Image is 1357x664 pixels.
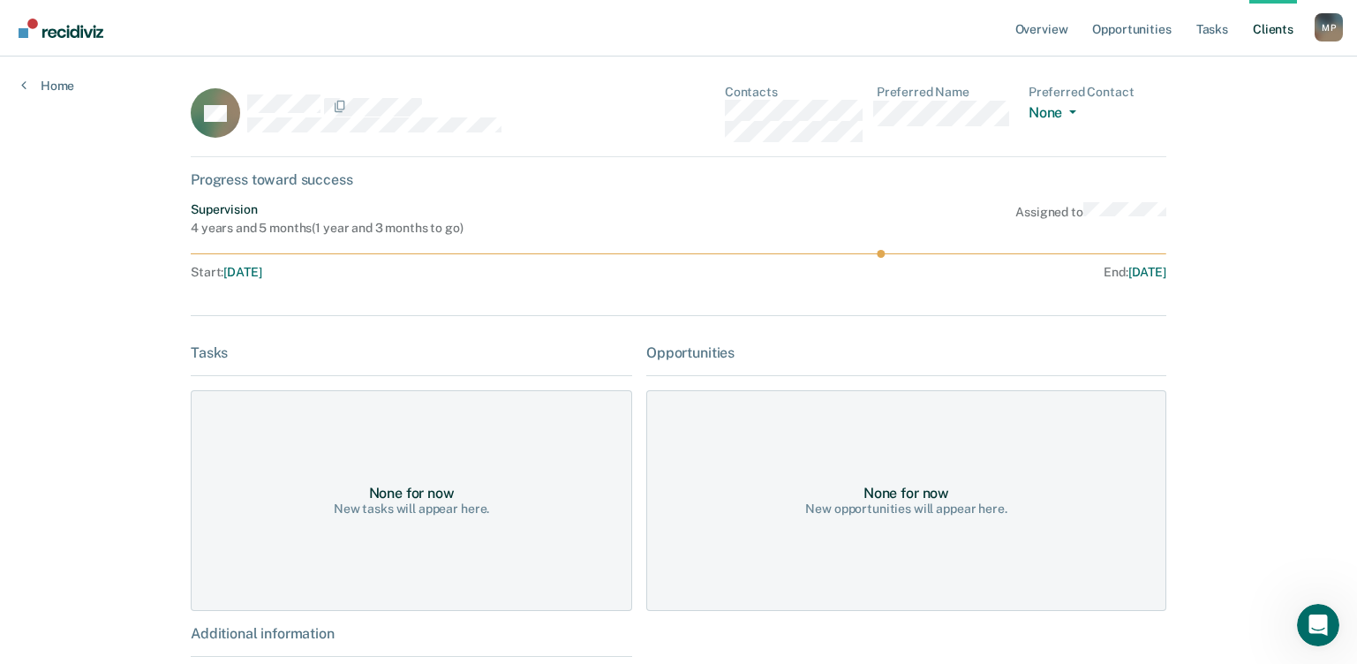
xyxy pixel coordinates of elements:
[877,85,1014,100] dt: Preferred Name
[177,502,353,572] button: Messages
[19,19,103,38] img: Recidiviz
[235,546,296,558] span: Messages
[35,185,318,215] p: How can we help?
[191,625,632,642] div: Additional information
[21,78,74,94] a: Home
[173,28,208,64] img: Profile image for Rajan
[334,502,489,517] div: New tasks will appear here.
[1297,604,1339,646] iframe: Intercom live chat
[646,344,1166,361] div: Opportunities
[1029,85,1166,100] dt: Preferred Contact
[35,34,132,62] img: logo
[805,502,1006,517] div: New opportunities will appear here.
[223,265,261,279] span: [DATE]
[18,238,335,286] div: Send us a message
[68,546,108,558] span: Home
[1315,13,1343,41] button: Profile dropdown button
[191,202,463,217] div: Supervision
[686,265,1166,280] div: End :
[207,28,242,64] img: Profile image for Kim
[1315,13,1343,41] div: M P
[35,125,318,185] p: Hi [PERSON_NAME] 👋
[863,485,949,502] div: None for now
[240,28,275,64] div: Profile image for Krysty
[1128,265,1166,279] span: [DATE]
[191,171,1166,188] div: Progress toward success
[369,485,455,502] div: None for now
[191,344,632,361] div: Tasks
[1029,104,1083,124] button: None
[191,221,463,236] div: 4 years and 5 months ( 1 year and 3 months to go )
[191,265,679,280] div: Start :
[1015,202,1166,236] div: Assigned to
[36,253,295,271] div: Send us a message
[725,85,863,100] dt: Contacts
[304,28,335,60] div: Close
